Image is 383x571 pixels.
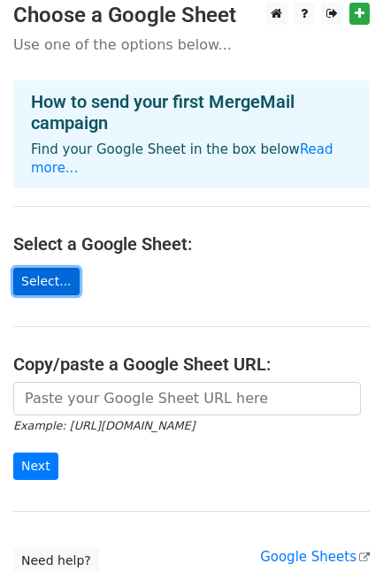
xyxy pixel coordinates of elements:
[13,233,370,255] h4: Select a Google Sheet:
[31,91,352,133] h4: How to send your first MergeMail campaign
[13,268,80,295] a: Select...
[31,141,333,176] a: Read more...
[13,419,195,432] small: Example: [URL][DOMAIN_NAME]
[295,486,383,571] iframe: Chat Widget
[13,35,370,54] p: Use one of the options below...
[13,354,370,375] h4: Copy/paste a Google Sheet URL:
[13,382,361,415] input: Paste your Google Sheet URL here
[13,453,58,480] input: Next
[31,141,352,178] p: Find your Google Sheet in the box below
[13,3,370,28] h3: Choose a Google Sheet
[260,549,370,565] a: Google Sheets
